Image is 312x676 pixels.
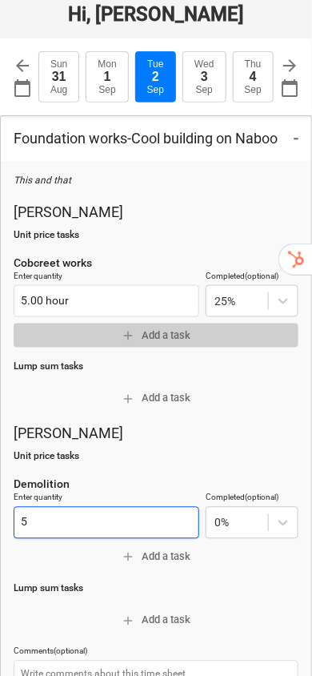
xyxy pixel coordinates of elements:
[245,58,262,70] div: Thu
[147,84,164,95] div: Sep
[86,51,128,103] button: Mon1Sep
[50,84,67,95] div: Aug
[14,324,298,348] button: Add a task
[194,58,214,70] div: Wed
[122,328,136,343] span: add
[14,545,298,570] button: Add a task
[98,84,115,95] div: Sep
[14,507,199,539] input: Enter quantity, hour
[14,271,199,284] p: Enter quantity
[14,425,298,444] p: [PERSON_NAME]
[14,360,298,374] p: Lump sum tasks
[14,477,298,493] p: Demolition
[206,493,298,503] div: Completed (optional)
[14,387,298,412] button: Add a task
[38,51,79,103] button: Sun31Aug
[201,70,208,84] div: 3
[50,58,67,70] div: Sun
[14,228,298,242] p: Unit price tasks
[196,84,213,95] div: Sep
[135,51,176,103] button: Tue2Sep
[14,203,298,222] p: [PERSON_NAME]
[280,56,299,75] span: arrow_forward
[20,327,292,345] span: Add a task
[206,271,298,281] div: Completed (optional)
[14,582,298,596] p: Lump sum tasks
[20,390,292,408] span: Add a task
[233,51,274,103] button: Thu4Sep
[20,549,292,567] span: Add a task
[14,285,199,317] input: Enter quantity, hour
[147,58,163,70] div: Tue
[294,130,298,147] span: -
[98,58,116,70] div: Mon
[14,174,298,187] p: This and that
[14,493,199,506] p: Enter quantity
[14,609,298,634] button: Add a task
[250,70,257,84] div: 4
[14,255,298,271] p: Cobcreet works
[20,612,292,630] span: Add a task
[13,56,32,75] span: arrow_back
[14,646,298,657] div: Comments (optional)
[14,450,298,464] p: Unit price tasks
[182,51,226,103] button: Wed3Sep
[122,392,136,407] span: add
[52,70,66,84] div: 31
[14,129,278,148] p: Foundation works - Cool building on Naboo
[122,550,136,565] span: add
[152,70,159,84] div: 2
[245,84,262,95] div: Sep
[104,70,111,84] div: 1
[122,614,136,629] span: add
